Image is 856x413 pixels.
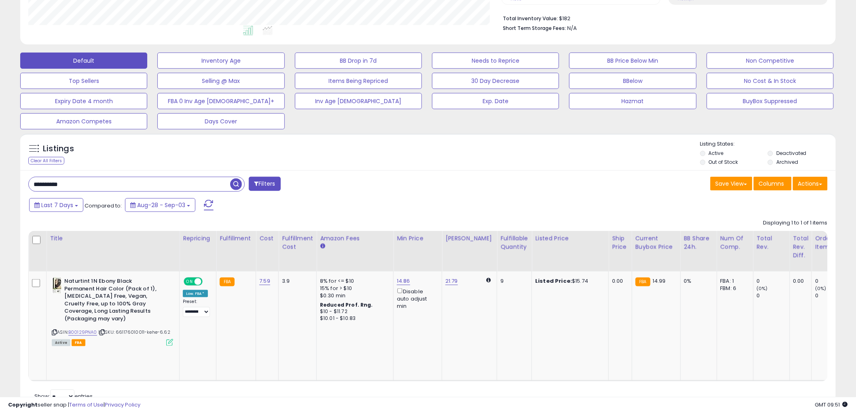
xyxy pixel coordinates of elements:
span: All listings currently available for purchase on Amazon [52,339,70,346]
div: 0 [815,277,848,285]
div: Listed Price [535,234,605,243]
label: Archived [776,159,798,165]
b: Short Term Storage Fees: [503,25,566,32]
li: $182 [503,13,822,23]
div: 15% for > $10 [320,285,387,292]
b: Reduced Prof. Rng. [320,301,373,308]
label: Active [709,150,724,157]
div: Total Rev. Diff. [793,234,809,260]
div: Displaying 1 to 1 of 1 items [763,219,828,227]
button: Aug-28 - Sep-03 [125,198,195,212]
button: Actions [793,177,828,191]
strong: Copyright [8,401,38,409]
button: FBA 0 Inv Age [DEMOGRAPHIC_DATA]+ [157,93,284,109]
span: ON [184,278,195,285]
button: Top Sellers [20,73,147,89]
button: 30 Day Decrease [432,73,559,89]
button: Expiry Date 4 month [20,93,147,109]
button: Exp. Date [432,93,559,109]
div: FBA: 1 [720,277,747,285]
button: Amazon Competes [20,113,147,129]
span: 2025-09-12 09:51 GMT [815,401,848,409]
div: 0% [684,277,711,285]
a: 14.86 [397,277,410,285]
button: Save View [710,177,752,191]
div: 0.00 [612,277,625,285]
button: Hazmat [569,93,696,109]
button: No Cost & In Stock [707,73,834,89]
div: ASIN: [52,277,173,345]
small: (0%) [757,285,768,292]
span: 14.99 [653,277,666,285]
span: Show: entries [34,392,93,400]
div: Disable auto adjust min [397,287,436,310]
small: (0%) [815,285,826,292]
div: 0 [757,277,790,285]
div: 3.9 [282,277,310,285]
a: Terms of Use [69,401,104,409]
a: B00129PNA0 [68,329,97,336]
div: BB Share 24h. [684,234,714,251]
small: FBA [636,277,650,286]
div: Min Price [397,234,439,243]
button: Inventory Age [157,53,284,69]
div: Clear All Filters [28,157,64,165]
span: N/A [567,24,577,32]
p: Listing States: [700,140,836,148]
button: Filters [249,177,280,191]
b: Total Inventory Value: [503,15,558,22]
button: Inv Age [DEMOGRAPHIC_DATA] [295,93,422,109]
button: BB Price Below Min [569,53,696,69]
span: OFF [201,278,214,285]
button: BuyBox Suppressed [707,93,834,109]
button: Non Competitive [707,53,834,69]
div: Num of Comp. [720,234,750,251]
div: 0.00 [793,277,806,285]
div: Fulfillment [220,234,252,243]
div: Ordered Items [815,234,845,251]
img: 41tra2gB5fL._SL40_.jpg [52,277,62,294]
div: 9 [500,277,525,285]
button: Items Being Repriced [295,73,422,89]
button: BB Drop in 7d [295,53,422,69]
div: Title [50,234,176,243]
span: Compared to: [85,202,122,210]
div: $15.74 [535,277,602,285]
span: Columns [759,180,784,188]
h5: Listings [43,143,74,155]
span: Aug-28 - Sep-03 [137,201,185,209]
div: $10.01 - $10.83 [320,315,387,322]
button: BBelow [569,73,696,89]
a: Privacy Policy [105,401,140,409]
div: Cost [259,234,275,243]
span: FBA [72,339,85,346]
div: Amazon Fees [320,234,390,243]
div: seller snap | | [8,401,140,409]
button: Selling @ Max [157,73,284,89]
label: Deactivated [776,150,807,157]
button: Needs to Reprice [432,53,559,69]
button: Columns [754,177,792,191]
small: Amazon Fees. [320,243,325,250]
div: Fulfillable Quantity [500,234,528,251]
div: Preset: [183,299,210,317]
a: 7.59 [259,277,270,285]
div: Ship Price [612,234,628,251]
div: FBM: 6 [720,285,747,292]
div: Fulfillment Cost [282,234,313,251]
div: $10 - $11.72 [320,308,387,315]
span: Last 7 Days [41,201,73,209]
small: FBA [220,277,235,286]
div: 8% for <= $10 [320,277,387,285]
b: Naturtint 1N Ebony Black Permanent Hair Color (Pack of 1), [MEDICAL_DATA] Free, Vegan, Cruelty Fr... [64,277,163,324]
div: 0 [757,292,790,299]
button: Last 7 Days [29,198,83,212]
div: Repricing [183,234,213,243]
label: Out of Stock [709,159,738,165]
b: Listed Price: [535,277,572,285]
div: Current Buybox Price [636,234,677,251]
div: [PERSON_NAME] [445,234,494,243]
div: 0 [815,292,848,299]
div: $0.30 min [320,292,387,299]
div: Total Rev. [757,234,786,251]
